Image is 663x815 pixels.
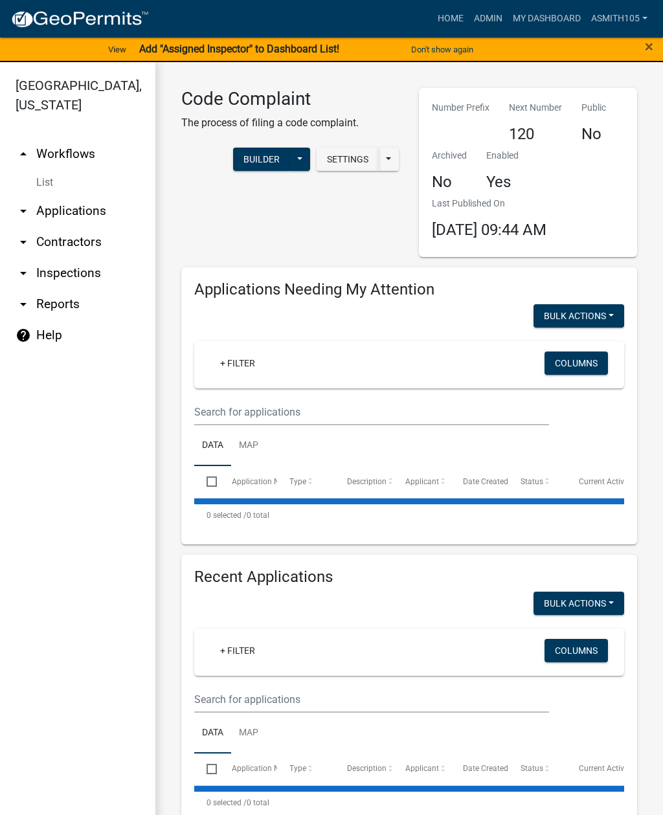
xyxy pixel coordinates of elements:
i: arrow_drop_down [16,296,31,312]
i: arrow_drop_up [16,146,31,162]
span: Date Created [463,764,508,773]
datatable-header-cell: Applicant [393,466,451,497]
span: Date Created [463,477,508,486]
a: My Dashboard [508,6,586,31]
p: Next Number [509,101,562,115]
datatable-header-cell: Type [277,466,335,497]
i: help [16,328,31,343]
span: Current Activity [579,477,633,486]
datatable-header-cell: Date Created [451,754,508,785]
datatable-header-cell: Applicant [393,754,451,785]
datatable-header-cell: Current Activity [567,754,624,785]
a: View [103,39,131,60]
datatable-header-cell: Select [194,754,219,785]
a: + Filter [210,639,265,662]
span: Application Number [232,477,302,486]
span: Description [347,764,387,773]
i: arrow_drop_down [16,234,31,250]
button: Bulk Actions [534,592,624,615]
i: arrow_drop_down [16,203,31,219]
span: 0 selected / [207,511,247,520]
input: Search for applications [194,399,549,425]
span: Type [289,764,306,773]
a: Map [231,425,266,467]
p: The process of filing a code complaint. [181,115,359,131]
h4: No [581,125,606,144]
span: Status [521,477,543,486]
h4: No [432,173,467,192]
span: [DATE] 09:44 AM [432,221,546,239]
h4: Applications Needing My Attention [194,280,624,299]
button: Columns [545,352,608,375]
a: Map [231,713,266,754]
button: Don't show again [406,39,478,60]
span: Applicant [405,764,439,773]
datatable-header-cell: Current Activity [567,466,624,497]
button: Columns [545,639,608,662]
button: Bulk Actions [534,304,624,328]
a: Data [194,425,231,467]
a: + Filter [210,352,265,375]
datatable-header-cell: Description [335,754,392,785]
a: Data [194,713,231,754]
span: Current Activity [579,764,633,773]
datatable-header-cell: Application Number [219,466,276,497]
a: Home [433,6,469,31]
datatable-header-cell: Description [335,466,392,497]
datatable-header-cell: Status [508,754,566,785]
button: Builder [233,148,290,171]
span: Description [347,477,387,486]
strong: Add "Assigned Inspector" to Dashboard List! [139,43,339,55]
p: Last Published On [432,197,546,210]
div: 0 total [194,499,624,531]
span: 0 selected / [207,798,247,807]
p: Number Prefix [432,101,489,115]
h3: Code Complaint [181,88,359,110]
i: arrow_drop_down [16,265,31,281]
a: Admin [469,6,508,31]
h4: Recent Applications [194,568,624,586]
span: × [645,38,653,56]
span: Status [521,764,543,773]
button: Close [645,39,653,54]
datatable-header-cell: Status [508,466,566,497]
a: asmith105 [586,6,653,31]
span: Application Number [232,764,302,773]
p: Archived [432,149,467,162]
span: Applicant [405,477,439,486]
p: Enabled [486,149,519,162]
button: Settings [317,148,379,171]
span: Type [289,477,306,486]
input: Search for applications [194,686,549,713]
h4: 120 [509,125,562,144]
h4: Yes [486,173,519,192]
datatable-header-cell: Select [194,466,219,497]
datatable-header-cell: Date Created [451,466,508,497]
p: Public [581,101,606,115]
datatable-header-cell: Application Number [219,754,276,785]
datatable-header-cell: Type [277,754,335,785]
